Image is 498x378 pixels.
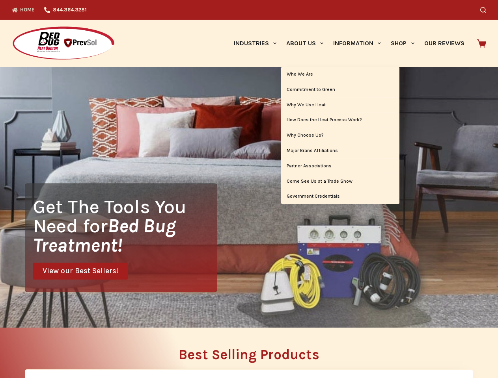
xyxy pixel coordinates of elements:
span: View our Best Sellers! [43,267,118,275]
a: Shop [386,20,419,67]
i: Bed Bug Treatment! [33,215,176,256]
a: Government Credentials [281,189,399,204]
a: Industries [229,20,281,67]
a: How Does the Heat Process Work? [281,113,399,128]
a: Why We Use Heat [281,98,399,113]
a: Major Brand Affiliations [281,143,399,158]
a: Who We Are [281,67,399,82]
nav: Primary [229,20,469,67]
a: About Us [281,20,328,67]
a: Partner Associations [281,159,399,174]
a: Our Reviews [419,20,469,67]
img: Prevsol/Bed Bug Heat Doctor [12,26,115,61]
h1: Get The Tools You Need for [33,197,217,255]
a: Why Choose Us? [281,128,399,143]
h2: Best Selling Products [25,348,473,361]
a: Come See Us at a Trade Show [281,174,399,189]
a: View our Best Sellers! [33,263,128,280]
a: Information [328,20,386,67]
button: Search [480,7,486,13]
a: Commitment to Green [281,82,399,97]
